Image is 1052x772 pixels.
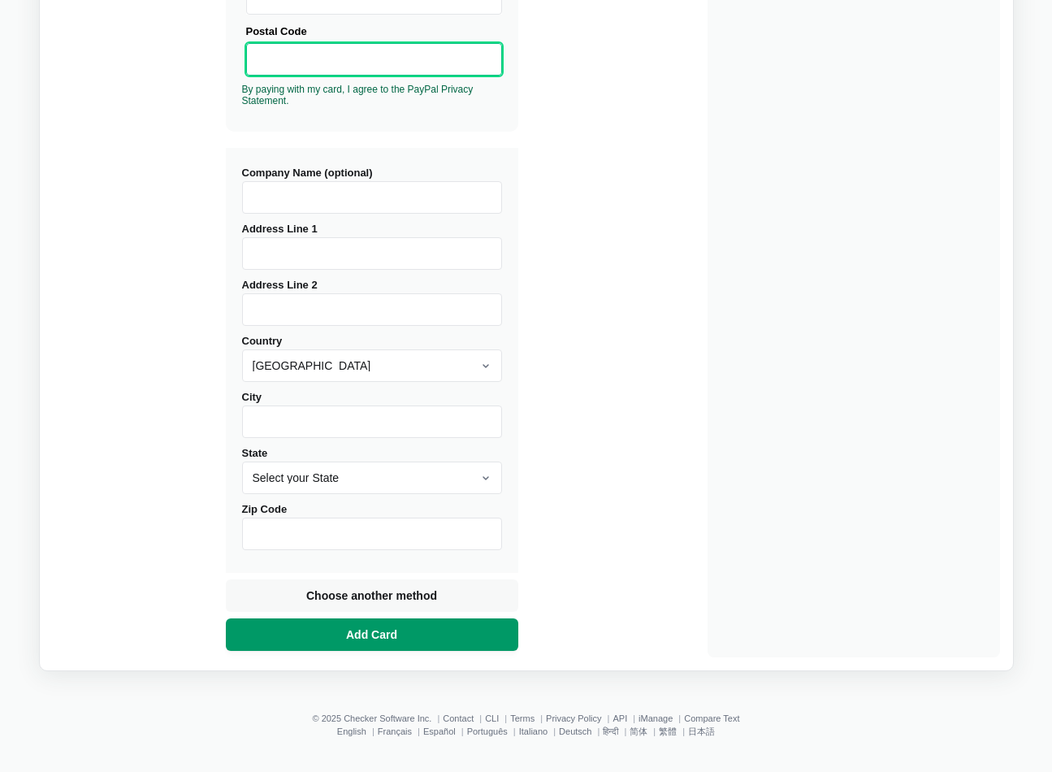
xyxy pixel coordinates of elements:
a: By paying with my card, I agree to the PayPal Privacy Statement. [242,84,474,106]
label: Address Line 2 [242,279,502,326]
input: City [242,406,502,438]
select: State [242,462,502,494]
a: Português [467,726,508,736]
a: हिन्दी [603,726,618,736]
div: Postal Code [246,23,502,40]
label: State [242,447,502,494]
a: CLI [485,713,499,723]
button: Add Card [226,618,518,651]
span: Choose another method [303,588,440,604]
span: Add Card [343,627,400,643]
label: City [242,391,502,438]
a: Terms [510,713,535,723]
a: Contact [443,713,474,723]
button: Choose another method [226,579,518,612]
a: API [613,713,627,723]
li: © 2025 Checker Software Inc. [312,713,443,723]
a: 简体 [630,726,647,736]
a: Compare Text [684,713,739,723]
a: Español [423,726,456,736]
label: Company Name (optional) [242,167,502,214]
a: 日本語 [688,726,715,736]
input: Company Name (optional) [242,181,502,214]
label: Zip Code [242,503,502,550]
input: Address Line 2 [242,293,502,326]
a: Italiano [519,726,548,736]
a: 繁體 [659,726,677,736]
input: Address Line 1 [242,237,502,270]
a: Deutsch [559,726,591,736]
input: Zip Code [242,518,502,550]
a: Français [378,726,412,736]
a: Privacy Policy [546,713,601,723]
label: Address Line 1 [242,223,502,270]
a: iManage [639,713,673,723]
select: Country [242,349,502,382]
iframe: Secure Credit Card Frame - Postal Code [253,44,495,75]
a: English [337,726,366,736]
label: Country [242,335,502,382]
